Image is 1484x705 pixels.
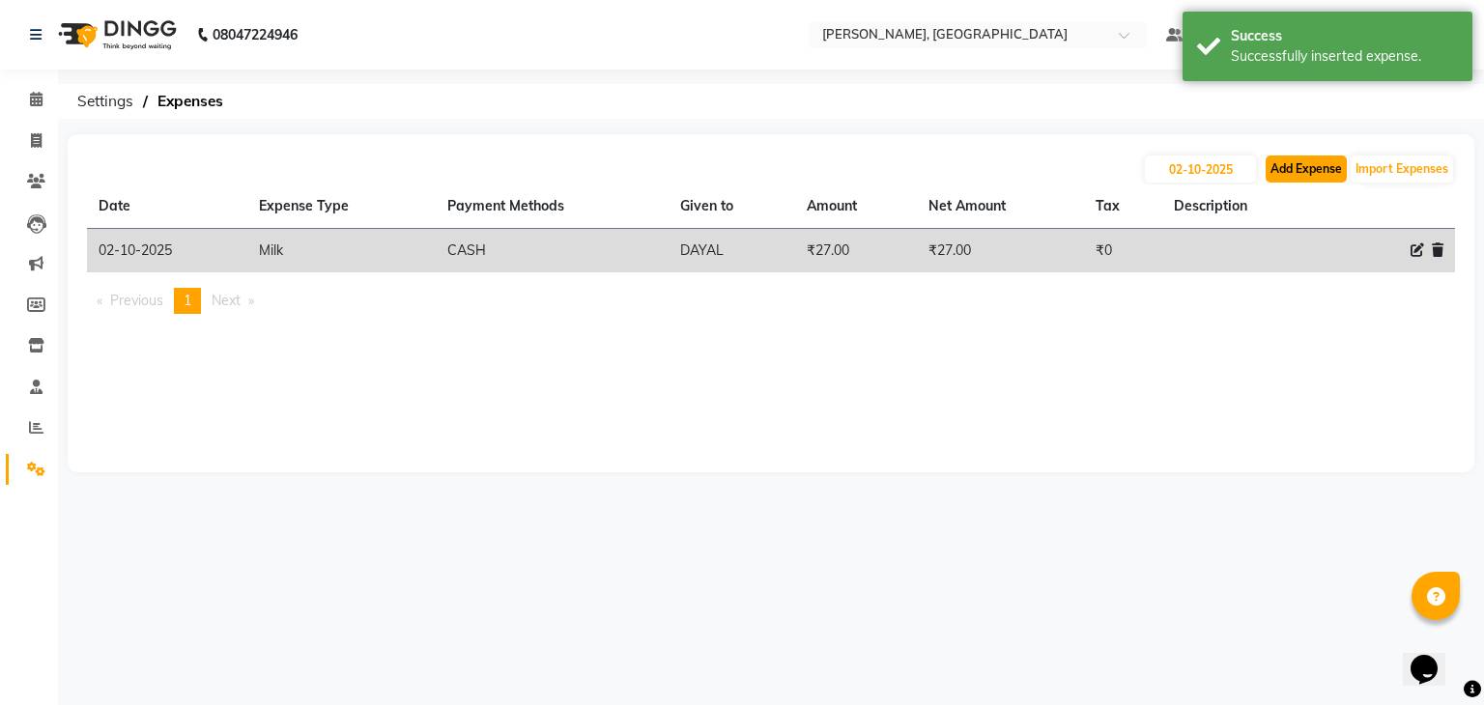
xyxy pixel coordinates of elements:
[1231,46,1458,67] div: Successfully inserted expense.
[68,84,143,119] span: Settings
[669,184,795,229] th: Given to
[148,84,233,119] span: Expenses
[436,229,669,273] td: CASH
[1084,229,1162,273] td: ₹0
[247,229,435,273] td: Milk
[1231,26,1458,46] div: Success
[87,229,247,273] td: 02-10-2025
[1266,155,1347,183] button: Add Expense
[87,288,1455,314] nav: Pagination
[795,229,917,273] td: ₹27.00
[1145,155,1256,183] input: PLACEHOLDER.DATE
[1403,628,1465,686] iframe: chat widget
[87,184,247,229] th: Date
[1162,184,1323,229] th: Description
[1084,184,1162,229] th: Tax
[917,229,1084,273] td: ₹27.00
[110,292,163,309] span: Previous
[795,184,917,229] th: Amount
[247,184,435,229] th: Expense Type
[184,292,191,309] span: 1
[213,8,298,62] b: 08047224946
[917,184,1084,229] th: Net Amount
[212,292,241,309] span: Next
[1351,155,1453,183] button: Import Expenses
[436,184,669,229] th: Payment Methods
[49,8,182,62] img: logo
[669,229,795,273] td: DAYAL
